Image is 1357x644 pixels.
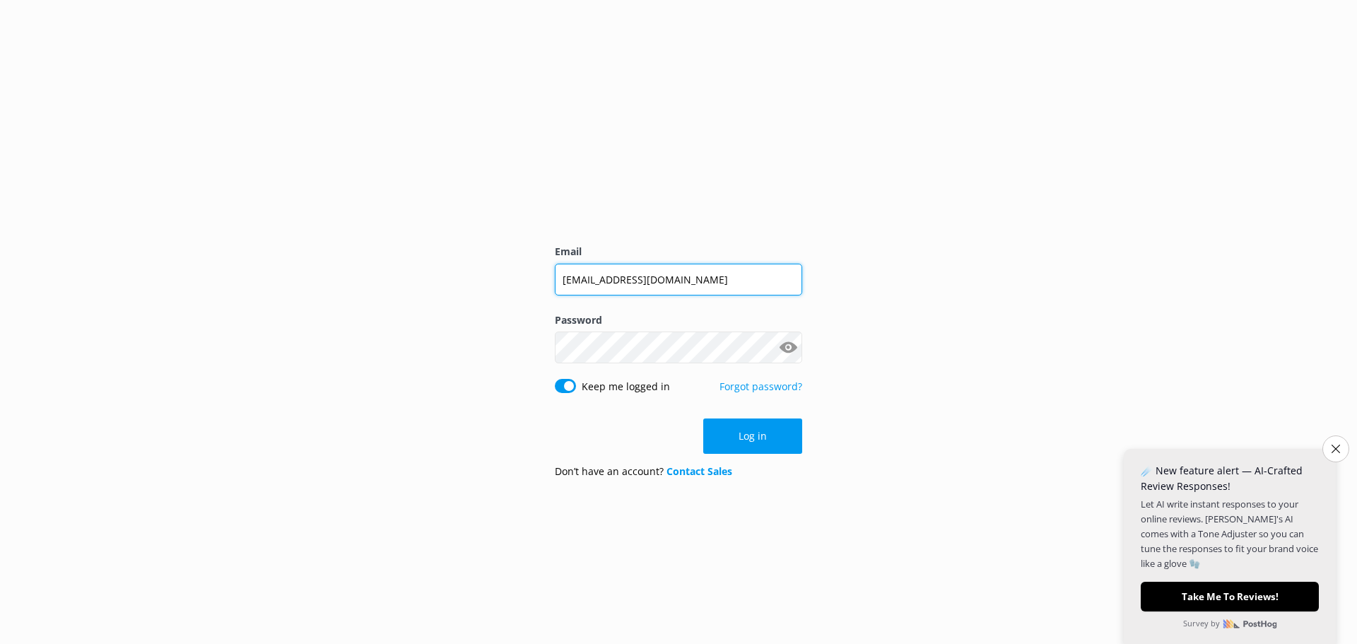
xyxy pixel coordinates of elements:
a: Forgot password? [719,380,802,393]
input: user@emailaddress.com [555,264,802,295]
label: Password [555,312,802,328]
label: Keep me logged in [582,379,670,394]
label: Email [555,244,802,259]
a: Contact Sales [666,464,732,478]
button: Log in [703,418,802,454]
p: Don’t have an account? [555,464,732,479]
button: Show password [774,334,802,362]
